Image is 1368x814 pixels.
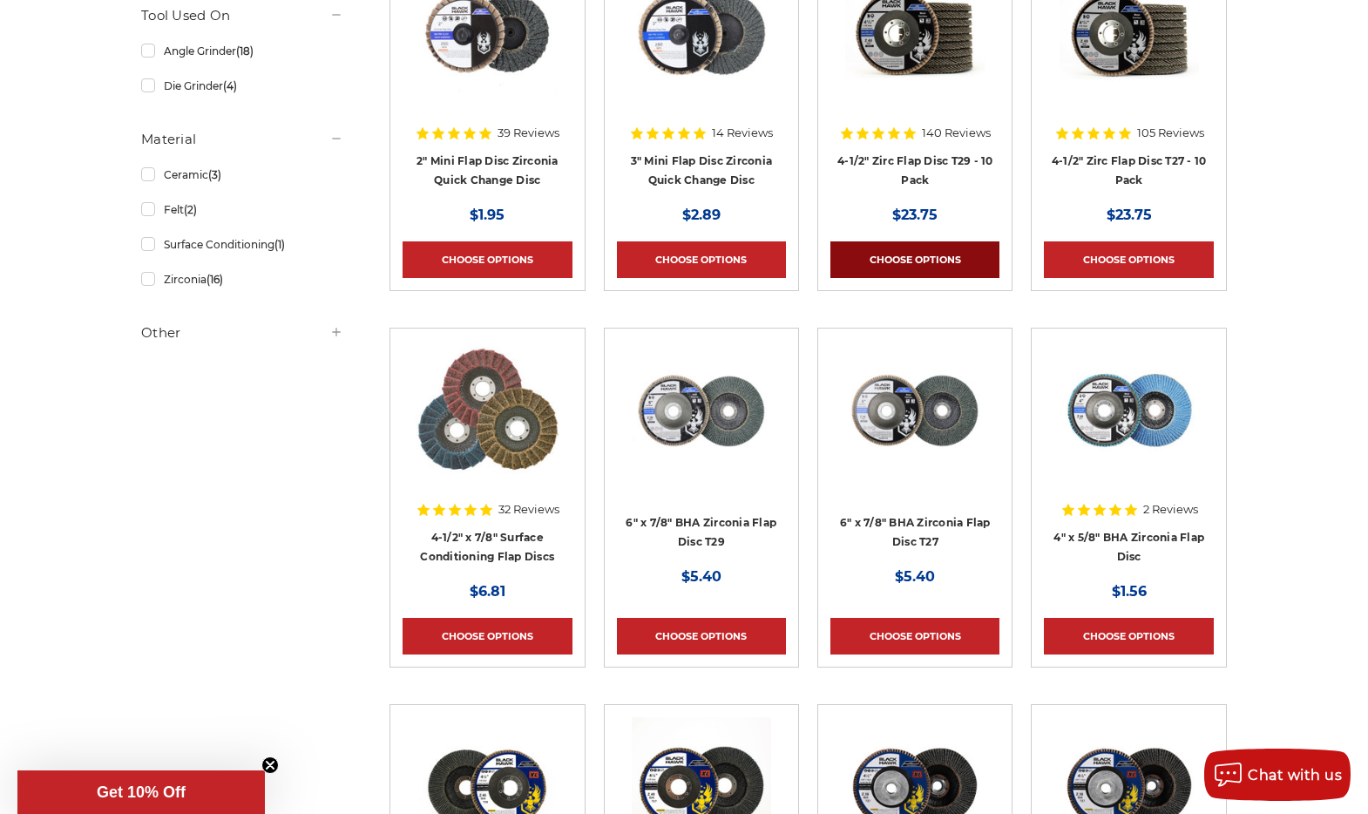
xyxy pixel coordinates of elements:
[141,194,343,225] a: Felt
[416,154,559,187] a: 2" Mini Flap Disc Zirconia Quick Change Disc
[617,341,786,510] a: Black Hawk 6 inch T29 coarse flap discs, 36 grit for efficient material removal
[681,568,721,585] span: $5.40
[470,583,505,600] span: $6.81
[892,207,938,223] span: $23.75
[830,618,999,655] a: Choose Options
[1248,767,1342,783] span: Chat with us
[236,44,254,58] span: (18)
[1052,154,1207,187] a: 4-1/2" Zirc Flap Disc T27 - 10 Pack
[632,341,771,480] img: Black Hawk 6 inch T29 coarse flap discs, 36 grit for efficient material removal
[498,127,559,139] span: 39 Reviews
[617,241,786,278] a: Choose Options
[830,341,999,510] a: Coarse 36 grit BHA Zirconia flap disc, 6-inch, flat T27 for aggressive material removal
[1204,749,1351,801] button: Chat with us
[274,238,285,251] span: (1)
[141,264,343,295] a: Zirconia
[837,154,993,187] a: 4-1/2" Zirc Flap Disc T29 - 10 Pack
[895,568,935,585] span: $5.40
[141,71,343,101] a: Die Grinder
[141,129,343,150] h5: Material
[223,79,237,92] span: (4)
[626,516,776,549] a: 6" x 7/8" BHA Zirconia Flap Disc T29
[1137,127,1204,139] span: 105 Reviews
[141,5,343,26] h5: Tool Used On
[470,207,505,223] span: $1.95
[416,341,559,480] img: Scotch brite flap discs
[141,36,343,66] a: Angle Grinder
[498,504,559,515] span: 32 Reviews
[1060,341,1199,480] img: 4-inch BHA Zirconia flap disc with 40 grit designed for aggressive metal sanding and grinding
[845,341,985,480] img: Coarse 36 grit BHA Zirconia flap disc, 6-inch, flat T27 for aggressive material removal
[207,273,223,286] span: (16)
[617,618,786,655] a: Choose Options
[141,229,343,260] a: Surface Conditioning
[830,241,999,278] a: Choose Options
[208,168,221,181] span: (3)
[420,531,554,564] a: 4-1/2" x 7/8" Surface Conditioning Flap Discs
[261,756,279,774] button: Close teaser
[17,770,265,814] div: Get 10% OffClose teaser
[840,516,991,549] a: 6" x 7/8" BHA Zirconia Flap Disc T27
[403,618,572,655] a: Choose Options
[1044,618,1213,655] a: Choose Options
[1107,207,1152,223] span: $23.75
[1143,504,1198,515] span: 2 Reviews
[631,154,773,187] a: 3" Mini Flap Disc Zirconia Quick Change Disc
[97,783,186,801] span: Get 10% Off
[403,341,572,510] a: Scotch brite flap discs
[1044,341,1213,510] a: 4-inch BHA Zirconia flap disc with 40 grit designed for aggressive metal sanding and grinding
[712,127,773,139] span: 14 Reviews
[403,241,572,278] a: Choose Options
[184,203,197,216] span: (2)
[682,207,721,223] span: $2.89
[922,127,991,139] span: 140 Reviews
[1112,583,1147,600] span: $1.56
[141,322,343,343] h5: Other
[141,159,343,190] a: Ceramic
[1044,241,1213,278] a: Choose Options
[1053,531,1204,564] a: 4" x 5/8" BHA Zirconia Flap Disc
